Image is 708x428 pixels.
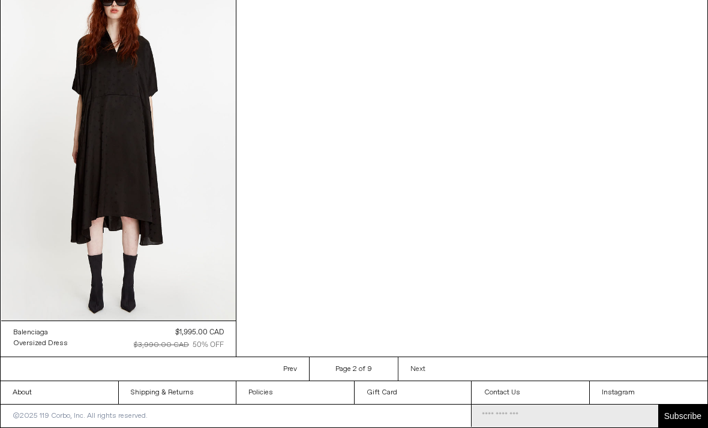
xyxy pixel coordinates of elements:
[13,338,68,349] a: Oversized Dress
[13,339,68,349] div: Oversized Dress
[134,340,189,351] div: $3,990.00 CAD
[13,327,68,338] a: Balenciaga
[658,405,707,427] button: Subscribe
[472,405,658,427] input: Email Address
[1,405,160,427] p: ©2025 119 Corbo, Inc. All rights reserved.
[193,340,224,351] div: 50% OFF
[283,364,297,374] span: Prev
[1,381,118,404] a: About
[13,328,48,338] div: Balenciaga
[271,357,310,381] a: Prev
[355,381,472,404] a: Gift Card
[398,357,437,381] a: Next
[119,381,236,404] a: Shipping & Returns
[410,364,425,374] span: Next
[472,381,590,404] a: Contact Us
[590,381,707,404] a: Instagram
[311,357,396,381] li: Page 2 of 9
[236,381,354,404] a: Policies
[175,327,224,338] div: $1,995.00 CAD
